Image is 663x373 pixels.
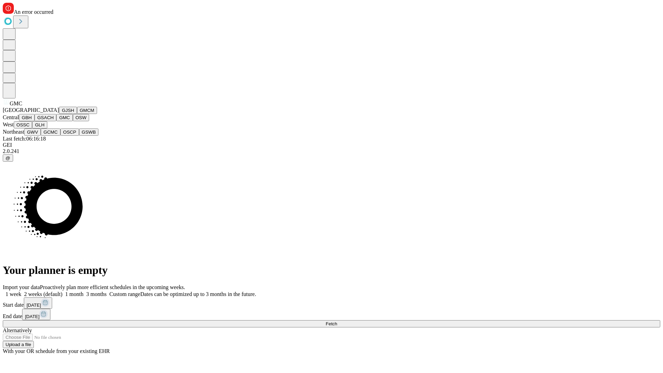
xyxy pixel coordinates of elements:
button: GWV [24,128,41,136]
button: OSCP [60,128,79,136]
span: With your OR schedule from your existing EHR [3,348,110,354]
div: Start date [3,297,660,309]
button: GSACH [35,114,56,121]
span: Import your data [3,284,40,290]
div: GEI [3,142,660,148]
button: GCMC [41,128,60,136]
span: [DATE] [27,303,41,308]
button: [DATE] [22,309,50,320]
span: 3 months [86,291,107,297]
button: GSWB [79,128,99,136]
button: GJSH [59,107,77,114]
button: GLH [32,121,47,128]
button: GBH [19,114,35,121]
span: [GEOGRAPHIC_DATA] [3,107,59,113]
span: Dates can be optimized up to 3 months in the future. [140,291,256,297]
h1: Your planner is empty [3,264,660,277]
button: [DATE] [24,297,52,309]
span: Custom range [109,291,140,297]
span: Proactively plan more efficient schedules in the upcoming weeks. [40,284,185,290]
span: An error occurred [14,9,54,15]
span: 1 week [6,291,21,297]
span: Northeast [3,129,24,135]
span: [DATE] [25,314,39,319]
button: GMC [56,114,73,121]
span: Alternatively [3,327,32,333]
button: Upload a file [3,341,34,348]
button: @ [3,154,13,162]
div: 2.0.241 [3,148,660,154]
span: Central [3,114,19,120]
span: 1 month [65,291,84,297]
span: @ [6,155,10,161]
span: West [3,122,14,127]
span: 2 weeks (default) [24,291,63,297]
button: OSW [73,114,89,121]
span: Last fetch: 06:16:18 [3,136,46,142]
button: Fetch [3,320,660,327]
button: OSSC [14,121,32,128]
div: End date [3,309,660,320]
span: GMC [10,101,22,106]
button: GMCM [77,107,97,114]
span: Fetch [326,321,337,326]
